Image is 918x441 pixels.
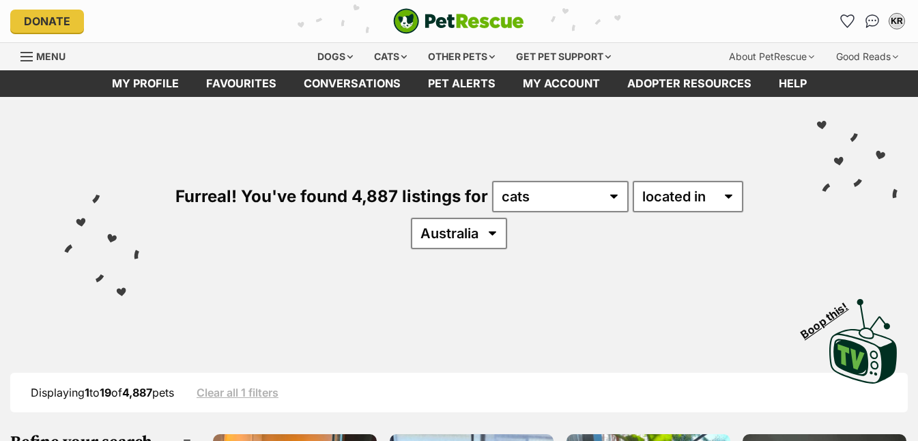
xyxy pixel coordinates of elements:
a: Clear all 1 filters [197,386,278,399]
a: Menu [20,43,75,68]
a: Conversations [861,10,883,32]
a: Pet alerts [414,70,509,97]
a: My account [509,70,614,97]
span: Menu [36,51,66,62]
div: Get pet support [506,43,620,70]
div: Good Reads [827,43,908,70]
a: Adopter resources [614,70,765,97]
strong: 1 [85,386,89,399]
span: Displaying to of pets [31,386,174,399]
a: Boop this! [829,287,898,386]
div: Cats [364,43,416,70]
div: Other pets [418,43,504,70]
a: Help [765,70,820,97]
ul: Account quick links [837,10,908,32]
img: chat-41dd97257d64d25036548639549fe6c8038ab92f7586957e7f3b1b290dea8141.svg [865,14,880,28]
div: About PetRescue [719,43,824,70]
a: My profile [98,70,192,97]
img: PetRescue TV logo [829,299,898,384]
a: PetRescue [393,8,524,34]
a: Favourites [837,10,859,32]
strong: 19 [100,386,111,399]
a: Donate [10,10,84,33]
strong: 4,887 [122,386,152,399]
button: My account [886,10,908,32]
div: Dogs [308,43,362,70]
a: Favourites [192,70,290,97]
div: KR [890,14,904,28]
a: conversations [290,70,414,97]
span: Boop this! [799,291,861,341]
span: Furreal! You've found 4,887 listings for [175,186,488,206]
img: logo-cat-932fe2b9b8326f06289b0f2fb663e598f794de774fb13d1741a6617ecf9a85b4.svg [393,8,524,34]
